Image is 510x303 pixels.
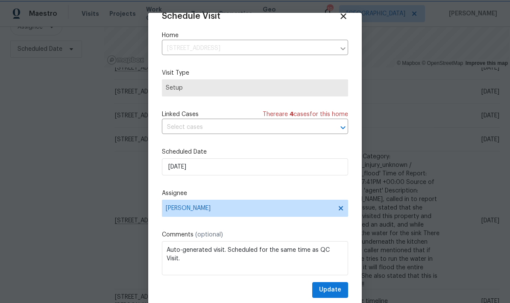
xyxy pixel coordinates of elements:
span: Update [319,285,341,295]
span: [PERSON_NAME] [166,205,333,212]
input: Enter in an address [162,42,335,55]
span: There are case s for this home [263,110,348,119]
textarea: Auto-generated visit. Scheduled for the same time as QC Visit. [162,241,348,275]
span: Schedule Visit [162,12,220,20]
label: Assignee [162,189,348,198]
label: Scheduled Date [162,148,348,156]
button: Update [312,282,348,298]
span: 4 [290,111,293,117]
input: Select cases [162,121,324,134]
span: Setup [166,84,344,92]
label: Comments [162,230,348,239]
button: Open [337,122,349,134]
label: Visit Type [162,69,348,77]
span: (optional) [195,232,223,238]
input: M/D/YYYY [162,158,348,175]
span: Linked Cases [162,110,199,119]
span: Close [339,12,348,21]
label: Home [162,31,348,40]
